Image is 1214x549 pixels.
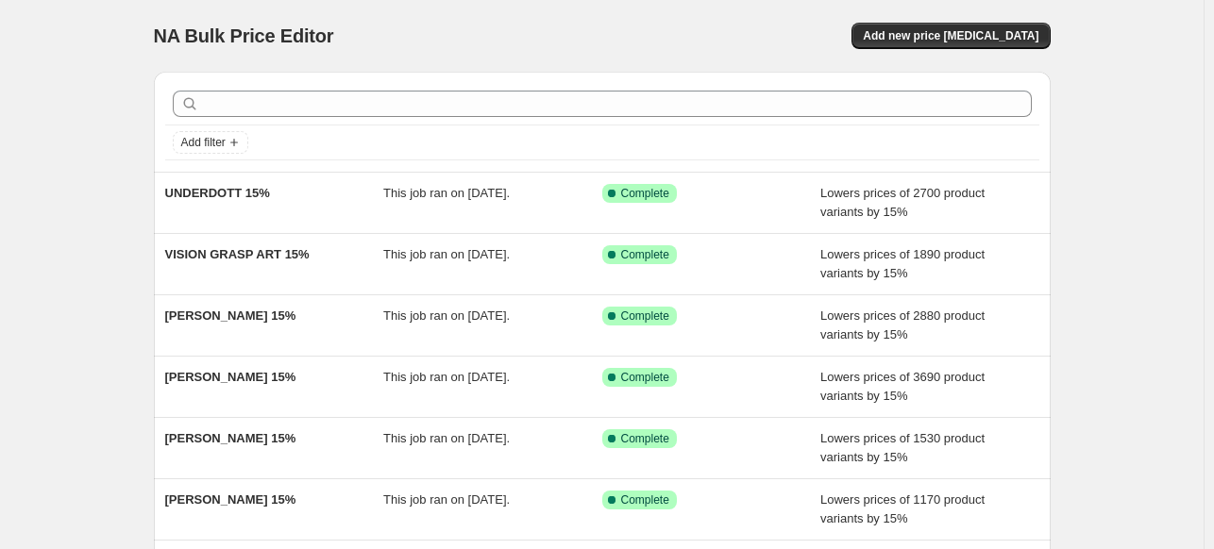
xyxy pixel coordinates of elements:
[863,28,1038,43] span: Add new price [MEDICAL_DATA]
[383,431,510,445] span: This job ran on [DATE].
[383,370,510,384] span: This job ran on [DATE].
[165,431,296,445] span: [PERSON_NAME] 15%
[621,186,669,201] span: Complete
[820,431,985,464] span: Lowers prices of 1530 product variants by 15%
[621,247,669,262] span: Complete
[621,492,669,507] span: Complete
[820,186,985,219] span: Lowers prices of 2700 product variants by 15%
[165,308,296,323] span: [PERSON_NAME] 15%
[383,247,510,261] span: This job ran on [DATE].
[165,370,296,384] span: [PERSON_NAME] 15%
[165,492,296,507] span: [PERSON_NAME] 15%
[173,131,248,154] button: Add filter
[181,135,226,150] span: Add filter
[154,25,334,46] span: NA Bulk Price Editor
[621,308,669,324] span: Complete
[820,247,985,280] span: Lowers prices of 1890 product variants by 15%
[820,308,985,341] span: Lowers prices of 2880 product variants by 15%
[383,186,510,200] span: This job ran on [DATE].
[621,431,669,446] span: Complete
[383,492,510,507] span: This job ran on [DATE].
[820,370,985,403] span: Lowers prices of 3690 product variants by 15%
[621,370,669,385] span: Complete
[383,308,510,323] span: This job ran on [DATE].
[851,23,1050,49] button: Add new price [MEDICAL_DATA]
[820,492,985,525] span: Lowers prices of 1170 product variants by 15%
[165,247,310,261] span: VISION GRASP ART 15%
[165,186,270,200] span: UNDERDOTT 15%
